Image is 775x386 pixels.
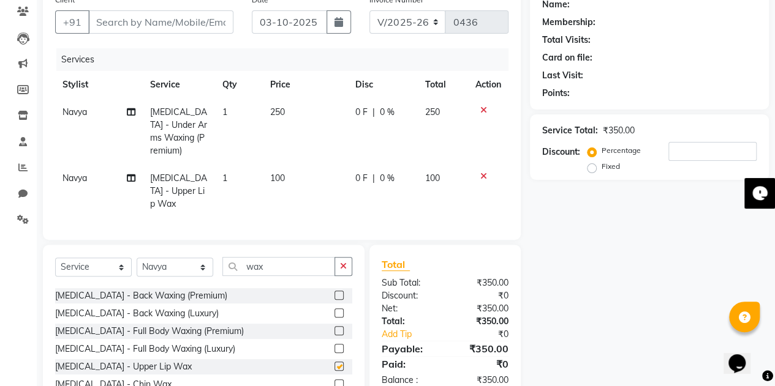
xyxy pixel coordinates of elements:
[143,71,214,98] th: Service
[457,328,518,341] div: ₹0
[55,325,244,338] div: [MEDICAL_DATA] - Full Body Waxing (Premium)
[542,51,592,64] div: Card on file:
[56,48,518,71] div: Services
[62,173,87,184] span: Navya
[418,71,468,98] th: Total
[263,71,348,98] th: Price
[380,106,395,119] span: 0 %
[372,277,445,289] div: Sub Total:
[55,307,219,320] div: [MEDICAL_DATA] - Back Waxing (Luxury)
[215,71,263,98] th: Qty
[222,257,335,276] input: Search or Scan
[602,145,641,156] label: Percentage
[372,315,445,328] div: Total:
[355,106,368,119] span: 0 F
[62,106,87,117] span: Navya
[425,106,440,117] span: 250
[372,289,445,302] div: Discount:
[445,357,518,371] div: ₹0
[55,343,235,355] div: [MEDICAL_DATA] - Full Body Waxing (Luxury)
[372,302,445,315] div: Net:
[542,124,598,137] div: Service Total:
[602,161,620,172] label: Fixed
[372,341,445,356] div: Payable:
[445,289,518,302] div: ₹0
[445,277,518,289] div: ₹350.00
[542,69,583,82] div: Last Visit:
[445,315,518,328] div: ₹350.00
[348,71,418,98] th: Disc
[445,341,518,356] div: ₹350.00
[372,357,445,371] div: Paid:
[355,172,368,185] span: 0 F
[724,337,763,374] iframe: chat widget
[55,360,192,373] div: [MEDICAL_DATA] - Upper Lip Wax
[445,302,518,315] div: ₹350.00
[603,124,635,137] div: ₹350.00
[270,106,285,117] span: 250
[542,16,595,29] div: Membership:
[542,87,570,100] div: Points:
[380,172,395,185] span: 0 %
[55,10,89,34] button: +91
[542,146,580,158] div: Discount:
[468,71,508,98] th: Action
[382,258,410,271] span: Total
[542,34,591,46] div: Total Visits:
[222,173,227,184] span: 1
[150,173,207,209] span: [MEDICAL_DATA] - Upper Lip Wax
[55,289,227,302] div: [MEDICAL_DATA] - Back Waxing (Premium)
[372,328,457,341] a: Add Tip
[372,106,375,119] span: |
[88,10,233,34] input: Search by Name/Mobile/Email/Code
[55,71,143,98] th: Stylist
[270,173,285,184] span: 100
[425,173,440,184] span: 100
[372,172,375,185] span: |
[222,106,227,117] span: 1
[150,106,207,156] span: [MEDICAL_DATA] - Under Arms Waxing (Premium)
